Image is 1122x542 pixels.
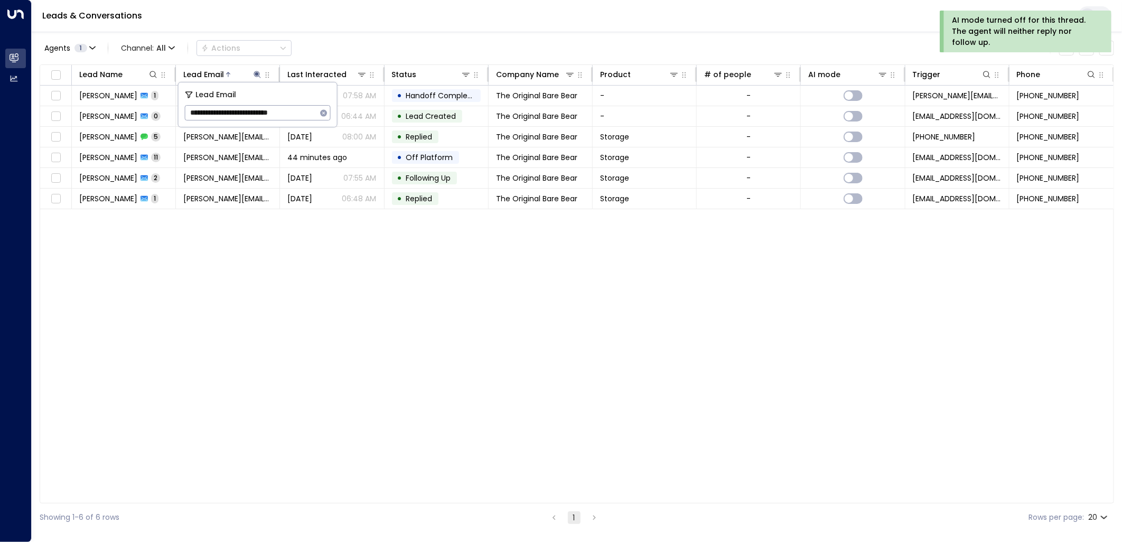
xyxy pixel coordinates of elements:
[79,152,137,163] span: Shari Carlson
[600,173,629,183] span: Storage
[600,152,629,163] span: Storage
[287,173,312,183] span: Aug 05, 2025
[151,194,158,203] span: 1
[49,89,62,102] span: Toggle select row
[287,132,312,142] span: Aug 06, 2025
[913,68,992,81] div: Trigger
[600,193,629,204] span: Storage
[49,130,62,144] span: Toggle select row
[79,132,137,142] span: Shari Carlson
[392,68,417,81] div: Status
[406,152,453,163] span: Off Platform
[49,172,62,185] span: Toggle select row
[1028,512,1084,523] label: Rows per page:
[40,41,99,55] button: Agents1
[287,193,312,204] span: Jul 24, 2025
[44,44,70,52] span: Agents
[151,153,161,162] span: 11
[151,111,161,120] span: 0
[342,111,377,122] p: 06:44 AM
[183,68,224,81] div: Lead Email
[496,68,575,81] div: Company Name
[1017,173,1080,183] span: +447594175474
[746,90,751,101] div: -
[397,107,403,125] div: •
[151,91,158,100] span: 1
[704,68,751,81] div: # of people
[49,69,62,82] span: Toggle select all
[42,10,142,22] a: Leads & Conversations
[547,511,601,524] nav: pagination navigation
[913,68,941,81] div: Trigger
[287,152,347,163] span: 44 minutes ago
[1017,90,1080,101] span: +447594175474
[496,111,577,122] span: The Original Bare Bear
[156,44,166,52] span: All
[342,193,377,204] p: 06:48 AM
[392,68,471,81] div: Status
[117,41,179,55] span: Channel:
[183,173,272,183] span: shari@theoriginalbarebear.com
[117,41,179,55] button: Channel:All
[287,68,347,81] div: Last Interacted
[74,44,87,52] span: 1
[183,152,272,163] span: shari@theoriginalbarebear.com
[343,132,377,142] p: 08:00 AM
[1017,132,1080,142] span: +447594175474
[913,193,1002,204] span: leads@space-station.co.uk
[496,193,577,204] span: The Original Bare Bear
[40,512,119,523] div: Showing 1-6 of 6 rows
[397,148,403,166] div: •
[496,132,577,142] span: The Original Bare Bear
[913,90,1002,101] span: shari.carlson@gmail.com
[343,90,377,101] p: 07:58 AM
[197,40,292,56] button: Actions
[287,68,367,81] div: Last Interacted
[568,511,581,524] button: page 1
[183,132,272,142] span: shari@theoriginalbarebear.com
[406,90,481,101] span: Handoff Completed
[344,173,377,183] p: 07:55 AM
[195,89,236,101] span: Lead Email
[406,132,433,142] span: Replied
[1017,111,1080,122] span: +447594175474
[79,68,123,81] div: Lead Name
[913,152,1002,163] span: leads@space-station.co.uk
[496,68,559,81] div: Company Name
[183,68,263,81] div: Lead Email
[808,68,840,81] div: AI mode
[746,193,751,204] div: -
[913,111,1002,122] span: leads@space-station.co.uk
[600,132,629,142] span: Storage
[79,90,137,101] span: Shari Carlson
[79,193,137,204] span: Shari Carlson
[600,68,679,81] div: Product
[406,111,456,122] span: Lead Created
[1017,68,1041,81] div: Phone
[49,192,62,205] span: Toggle select row
[1017,152,1080,163] span: +447594175474
[746,152,751,163] div: -
[49,110,62,123] span: Toggle select row
[1017,68,1097,81] div: Phone
[197,40,292,56] div: Button group with a nested menu
[397,87,403,105] div: •
[183,193,272,204] span: shari@theoriginalbarebear.com
[406,173,451,183] span: Following Up
[201,43,240,53] div: Actions
[151,173,160,182] span: 2
[808,68,887,81] div: AI mode
[913,132,976,142] span: +447594175474
[406,193,433,204] span: Replied
[600,68,631,81] div: Product
[746,132,751,142] div: -
[397,128,403,146] div: •
[397,169,403,187] div: •
[746,173,751,183] div: -
[746,111,751,122] div: -
[1017,193,1080,204] span: +447594175474
[79,111,137,122] span: Shari Carlson
[952,15,1097,48] div: AI mode turned off for this thread. The agent will neither reply nor follow up.
[49,151,62,164] span: Toggle select row
[496,90,577,101] span: The Original Bare Bear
